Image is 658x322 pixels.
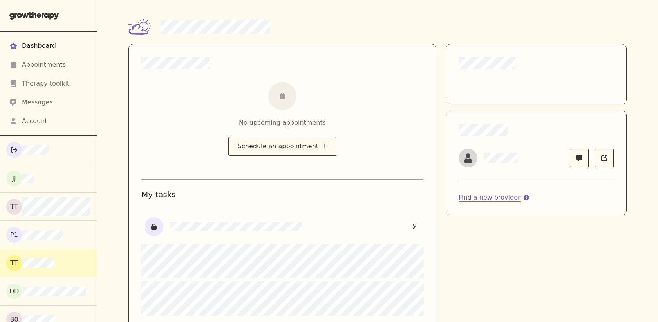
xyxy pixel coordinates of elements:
[141,189,423,200] h1: My tasks
[9,112,87,131] a: Account
[9,74,87,93] a: Therapy toolkit
[6,255,22,271] div: TT
[570,149,589,167] a: Message Susan Leon
[459,149,477,167] img: Susan Leon picture
[6,284,22,299] div: dd
[6,171,22,186] div: Jj
[6,227,22,243] div: P1
[22,116,47,126] div: Account
[459,194,521,201] a: Find a new provider
[9,12,59,20] img: Grow Therapy
[524,195,529,200] svg: More info
[9,93,87,112] a: Messages
[9,36,87,55] a: Dashboard
[22,60,66,69] div: Appointments
[22,98,52,107] div: Messages
[459,193,521,202] div: Find a new provider
[239,118,326,127] div: No upcoming appointments
[228,137,336,156] button: Schedule an appointment
[9,55,87,74] a: Appointments
[22,79,69,88] div: Therapy toolkit
[595,149,614,167] a: Book follow up appointment for Susan Leon
[6,199,22,215] div: tt
[22,41,56,51] div: Dashboard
